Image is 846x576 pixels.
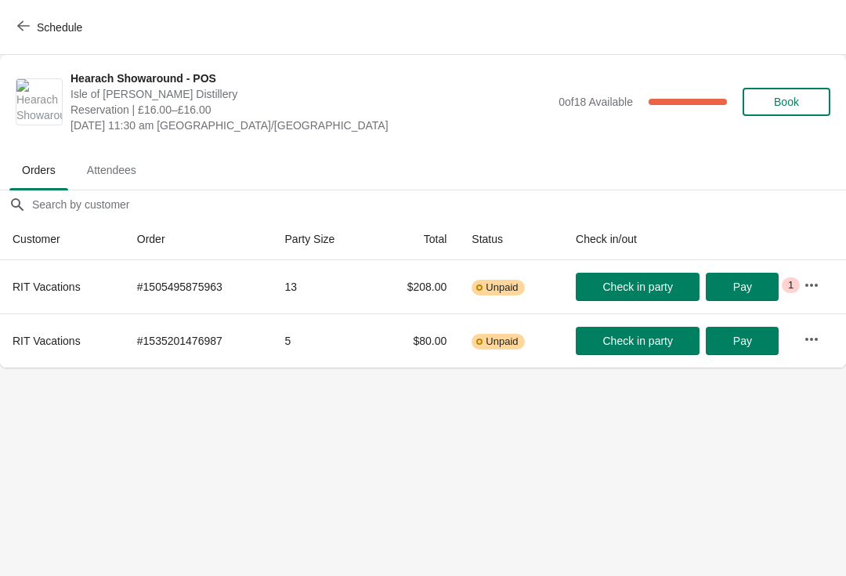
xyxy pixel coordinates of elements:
span: Unpaid [486,335,518,348]
button: Schedule [8,13,95,42]
td: # 1535201476987 [125,313,273,368]
span: Isle of [PERSON_NAME] Distillery [70,86,551,102]
span: [DATE] 11:30 am [GEOGRAPHIC_DATA]/[GEOGRAPHIC_DATA] [70,118,551,133]
th: Status [459,219,563,260]
span: Orders [9,156,68,184]
span: RIT Vacations [13,335,81,347]
th: Party Size [273,219,373,260]
span: Pay [733,335,752,347]
td: $80.00 [373,313,460,368]
td: # 1505495875963 [125,260,273,313]
th: Order [125,219,273,260]
span: Pay [733,281,752,293]
input: Search by customer [31,190,846,219]
td: 13 [273,260,373,313]
button: Pay [706,327,779,355]
td: $208.00 [373,260,460,313]
span: Check in party [603,335,673,347]
span: Check in party [603,281,673,293]
th: Total [373,219,460,260]
span: 0 of 18 Available [559,96,633,108]
button: Check in party [576,273,700,301]
button: Pay [706,273,779,301]
th: Check in/out [563,219,791,260]
span: Attendees [74,156,149,184]
td: 5 [273,313,373,368]
img: Hearach Showaround - POS [16,79,62,125]
span: Hearach Showaround - POS [70,71,551,86]
span: Book [774,96,799,108]
span: Schedule [37,21,82,34]
span: 1 [788,279,794,292]
button: Book [743,88,830,116]
span: RIT Vacations [13,281,81,293]
button: Check in party [576,327,700,355]
span: Unpaid [486,281,518,294]
span: Reservation | £16.00–£16.00 [70,102,551,118]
